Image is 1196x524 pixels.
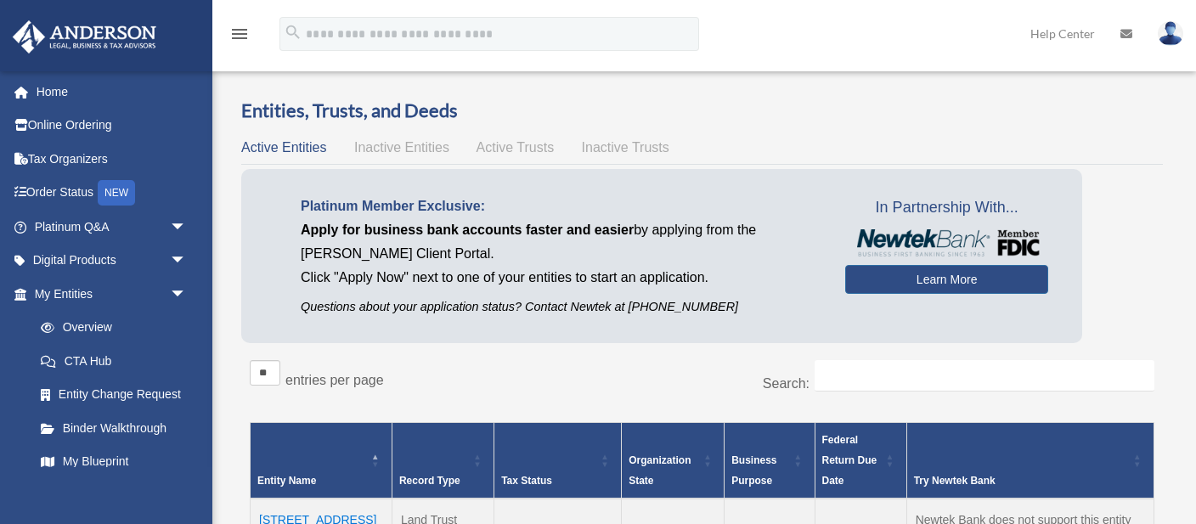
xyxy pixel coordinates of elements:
a: Digital Productsarrow_drop_down [12,244,212,278]
p: by applying from the [PERSON_NAME] Client Portal. [301,218,820,266]
a: CTA Hub [24,344,204,378]
a: menu [229,30,250,44]
th: Entity Name: Activate to invert sorting [251,423,392,499]
a: Learn More [845,265,1048,294]
a: Binder Walkthrough [24,411,204,445]
img: Anderson Advisors Platinum Portal [8,20,161,54]
span: arrow_drop_down [170,277,204,312]
span: Tax Status [501,475,552,487]
a: Online Ordering [12,109,212,143]
span: arrow_drop_down [170,244,204,279]
span: Entity Name [257,475,316,487]
a: Overview [24,311,195,345]
a: Entity Change Request [24,378,204,412]
span: Federal Return Due Date [822,434,877,487]
th: Record Type: Activate to sort [392,423,494,499]
a: My Entitiesarrow_drop_down [12,277,204,311]
span: Business Purpose [731,454,776,487]
img: NewtekBankLogoSM.png [854,229,1040,256]
p: Platinum Member Exclusive: [301,194,820,218]
span: Organization State [629,454,691,487]
th: Organization State: Activate to sort [622,423,725,499]
th: Try Newtek Bank : Activate to sort [906,423,1154,499]
div: Try Newtek Bank [914,470,1128,491]
span: Record Type [399,475,460,487]
th: Tax Status: Activate to sort [494,423,622,499]
label: entries per page [285,373,384,387]
a: Platinum Q&Aarrow_drop_down [12,210,212,244]
span: Apply for business bank accounts faster and easier [301,223,634,237]
p: Questions about your application status? Contact Newtek at [PHONE_NUMBER] [301,296,820,318]
th: Federal Return Due Date: Activate to sort [815,423,906,499]
a: Order StatusNEW [12,176,212,211]
th: Business Purpose: Activate to sort [725,423,815,499]
img: User Pic [1158,21,1183,46]
span: Inactive Entities [354,140,449,155]
div: NEW [98,180,135,206]
p: Click "Apply Now" next to one of your entities to start an application. [301,266,820,290]
span: Active Trusts [477,140,555,155]
span: arrow_drop_down [170,210,204,245]
a: Home [12,75,212,109]
i: menu [229,24,250,44]
span: Inactive Trusts [582,140,669,155]
label: Search: [763,376,810,391]
a: My Blueprint [24,445,204,479]
span: In Partnership With... [845,194,1048,222]
a: Tax Organizers [12,142,212,176]
span: Active Entities [241,140,326,155]
i: search [284,23,302,42]
h3: Entities, Trusts, and Deeds [241,98,1163,124]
